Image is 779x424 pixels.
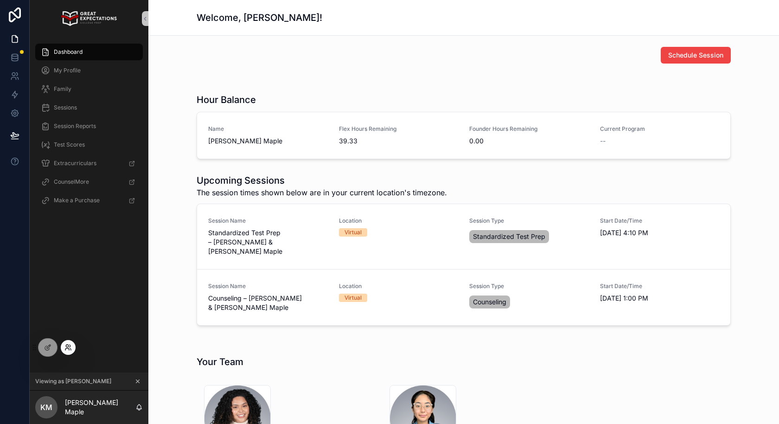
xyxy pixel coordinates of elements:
a: Extracurriculars [35,155,143,172]
span: Session Reports [54,122,96,130]
span: Session Type [469,283,589,290]
span: Family [54,85,71,93]
span: Start Date/Time [600,217,720,225]
span: [PERSON_NAME] Maple [208,136,328,146]
a: Sessions [35,99,143,116]
button: Schedule Session [661,47,731,64]
a: Family [35,81,143,97]
span: Start Date/Time [600,283,720,290]
span: 39.33 [339,136,459,146]
div: scrollable content [30,37,148,221]
img: App logo [61,11,116,26]
span: Schedule Session [668,51,723,60]
span: -- [600,136,606,146]
span: Name [208,125,328,133]
span: Extracurriculars [54,160,96,167]
a: Session Reports [35,118,143,135]
span: Test Scores [54,141,85,148]
div: Virtual [345,294,362,302]
a: Make a Purchase [35,192,143,209]
h1: Hour Balance [197,93,256,106]
p: [PERSON_NAME] Maple [65,398,135,417]
span: Founder Hours Remaining [469,125,589,133]
span: Location [339,283,459,290]
span: [DATE] 1:00 PM [600,294,720,303]
div: Virtual [345,228,362,237]
span: The session times shown below are in your current location's timezone. [197,187,447,198]
span: Sessions [54,104,77,111]
span: My Profile [54,67,81,74]
span: Counseling [473,297,506,307]
span: Flex Hours Remaining [339,125,459,133]
span: Session Type [469,217,589,225]
span: CounselMore [54,178,89,186]
a: Test Scores [35,136,143,153]
span: Viewing as [PERSON_NAME] [35,378,111,385]
a: My Profile [35,62,143,79]
span: Session Name [208,217,328,225]
span: Dashboard [54,48,83,56]
span: Standardized Test Prep – [PERSON_NAME] & [PERSON_NAME] Maple [208,228,328,256]
span: Location [339,217,459,225]
span: 0.00 [469,136,589,146]
h1: Welcome, [PERSON_NAME]! [197,11,322,24]
span: Current Program [600,125,720,133]
h1: Your Team [197,355,243,368]
a: Dashboard [35,44,143,60]
span: KM [40,402,52,413]
h1: Upcoming Sessions [197,174,447,187]
span: [DATE] 4:10 PM [600,228,720,238]
span: Standardized Test Prep [473,232,545,241]
span: Counseling – [PERSON_NAME] & [PERSON_NAME] Maple [208,294,328,312]
a: CounselMore [35,173,143,190]
span: Session Name [208,283,328,290]
span: Make a Purchase [54,197,100,204]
